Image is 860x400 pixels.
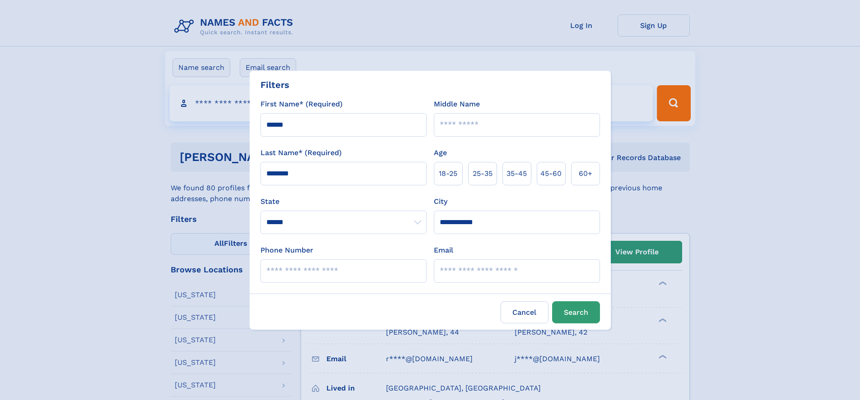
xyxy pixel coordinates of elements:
label: Phone Number [260,245,313,256]
span: 60+ [579,168,592,179]
label: First Name* (Required) [260,99,343,110]
span: 45‑60 [540,168,562,179]
span: 25‑35 [473,168,493,179]
label: Email [434,245,453,256]
label: Middle Name [434,99,480,110]
button: Search [552,301,600,323]
span: 18‑25 [439,168,457,179]
span: 35‑45 [507,168,527,179]
label: Last Name* (Required) [260,147,342,158]
label: City [434,196,447,207]
label: Age [434,147,447,158]
label: State [260,196,427,207]
div: Filters [260,78,289,92]
label: Cancel [501,301,549,323]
